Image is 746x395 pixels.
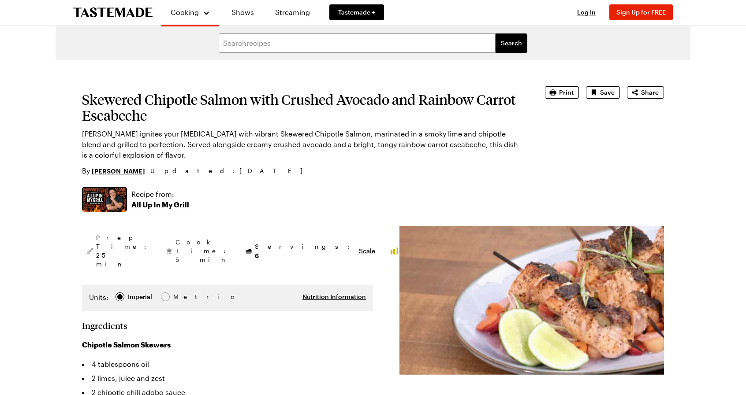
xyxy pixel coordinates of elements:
[175,238,230,264] span: Cook Time: 5 min
[255,242,354,260] span: Servings:
[128,292,153,302] span: Imperial
[359,247,375,255] button: Scale
[82,320,127,331] h2: Ingredients
[616,8,666,16] span: Sign Up for FREE
[82,166,145,176] p: By
[82,187,127,212] img: Show where recipe is used
[627,86,664,99] button: Share
[173,292,193,302] span: Metric
[131,189,189,199] p: Recipe from:
[302,292,366,301] button: Nutrition Information
[82,371,373,385] li: 2 limes, juice and zest
[545,86,579,99] button: Print
[82,357,373,371] li: 4 tablespoons oil
[82,340,373,350] h3: Chipotle Salmon Skewers
[150,166,311,176] span: Updated : [DATE]
[255,251,259,259] span: 6
[82,129,520,160] p: [PERSON_NAME] ignites your [MEDICAL_DATA] with vibrant Skewered Chipotle Salmon, marinated in a s...
[170,4,210,21] button: Cooking
[501,39,522,48] span: Search
[82,92,520,123] h1: Skewered Chipotle Salmon with Crushed Avocado and Rainbow Carrot Escabeche
[586,86,620,99] button: Save recipe
[569,8,604,17] button: Log In
[89,292,192,304] div: Imperial Metric
[329,4,384,20] a: Tastemade +
[338,8,375,17] span: Tastemade +
[641,88,659,97] span: Share
[559,88,574,97] span: Print
[131,199,189,210] p: All Up In My Grill
[131,189,189,210] a: Recipe from:All Up In My Grill
[496,33,527,53] button: filters
[173,292,192,302] div: Metric
[92,166,145,176] a: [PERSON_NAME]
[73,7,153,18] a: To Tastemade Home Page
[128,292,152,302] div: Imperial
[609,4,673,20] button: Sign Up for FREE
[171,8,199,16] span: Cooking
[96,233,151,269] span: Prep Time: 25 min
[577,8,596,16] span: Log In
[89,292,108,303] label: Units:
[600,88,615,97] span: Save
